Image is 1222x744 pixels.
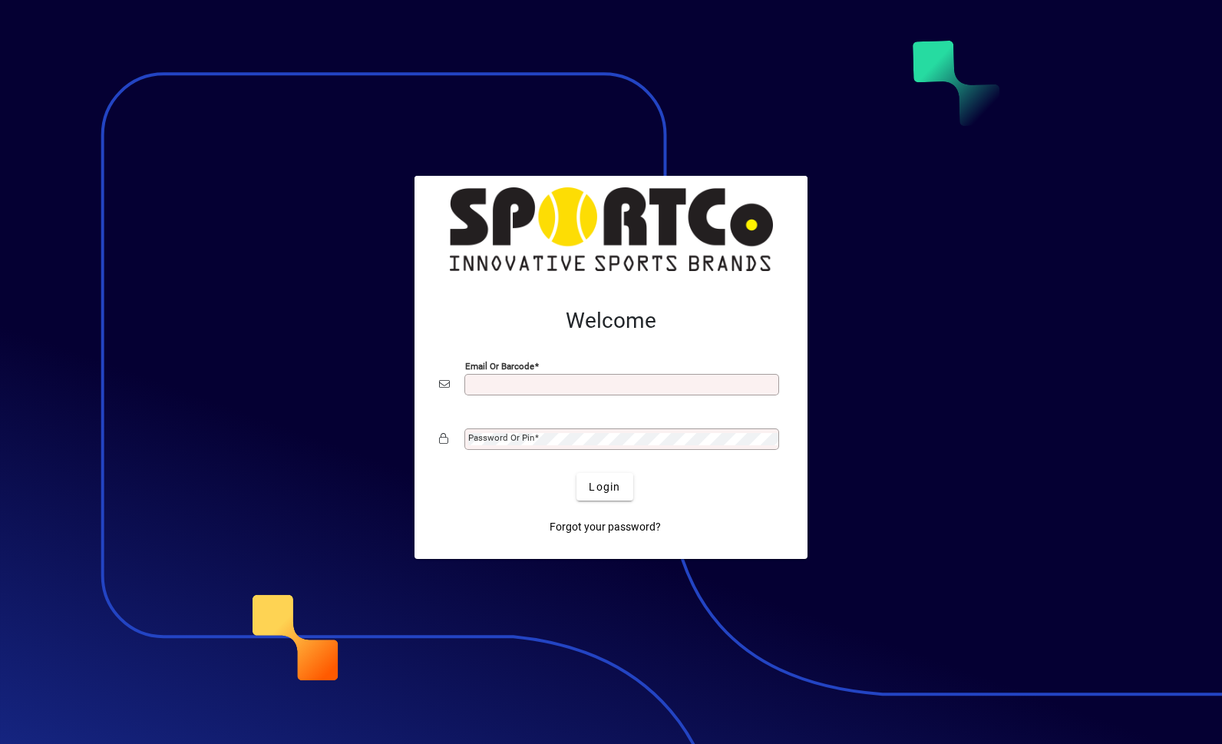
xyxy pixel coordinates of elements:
span: Forgot your password? [550,519,661,535]
button: Login [576,473,632,501]
mat-label: Email or Barcode [465,361,534,372]
a: Forgot your password? [543,513,667,541]
span: Login [589,479,620,495]
mat-label: Password or Pin [468,432,534,443]
h2: Welcome [439,308,783,334]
